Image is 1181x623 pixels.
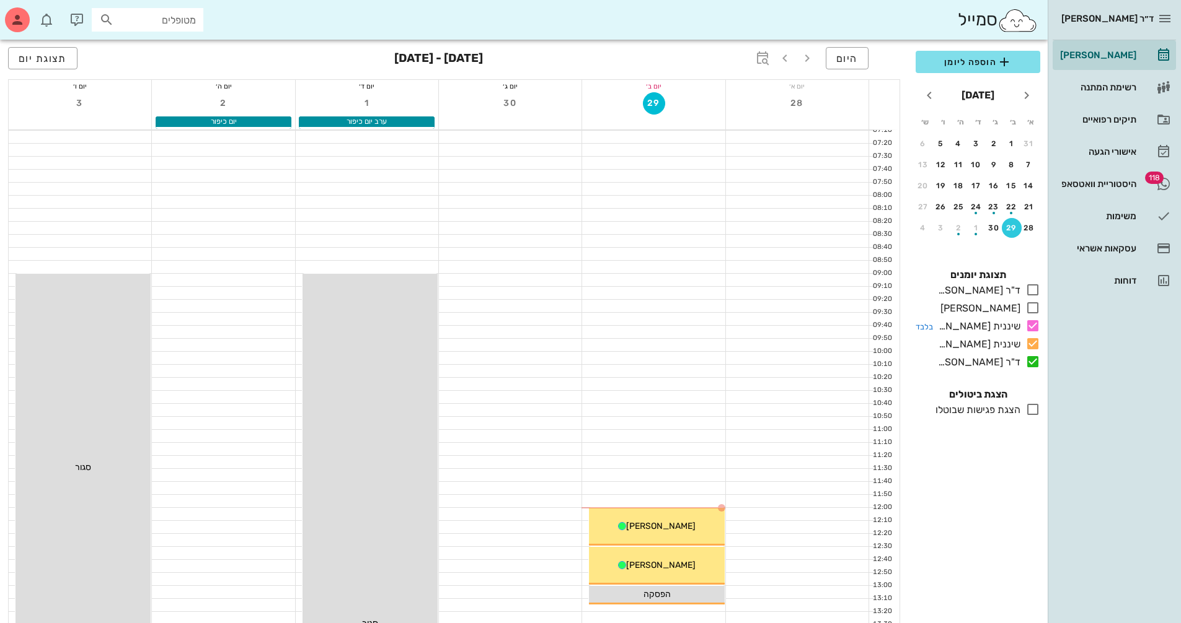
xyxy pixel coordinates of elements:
[966,176,986,196] button: 17
[984,155,1004,175] button: 9
[933,337,1020,352] div: שיננית [PERSON_NAME]
[626,560,696,570] span: [PERSON_NAME]
[869,307,895,318] div: 09:30
[1053,72,1176,102] a: רשימת המתנה
[1019,139,1039,148] div: 31
[869,203,895,214] div: 08:10
[949,181,968,190] div: 18
[869,424,895,435] div: 11:00
[957,83,999,108] button: [DATE]
[917,111,933,133] th: ש׳
[933,283,1020,298] div: ד"ר [PERSON_NAME]
[931,218,951,238] button: 3
[966,160,986,169] div: 10
[1058,179,1136,189] div: היסטוריית וואטסאפ
[984,218,1004,238] button: 30
[949,197,968,217] button: 25
[984,176,1004,196] button: 16
[213,92,235,115] button: 2
[869,268,895,279] div: 09:00
[949,176,968,196] button: 18
[869,580,895,591] div: 13:00
[1053,233,1176,263] a: עסקאות אשראי
[1002,160,1022,169] div: 8
[626,521,696,531] span: [PERSON_NAME]
[1019,160,1039,169] div: 7
[913,155,933,175] button: 13
[949,134,968,154] button: 4
[869,411,895,422] div: 10:50
[75,462,91,473] span: סגור
[869,125,895,136] div: 07:10
[869,281,895,292] div: 09:10
[296,80,438,92] div: יום ד׳
[913,160,933,169] div: 13
[869,372,895,383] div: 10:20
[984,224,1004,232] div: 30
[869,593,895,604] div: 13:10
[1005,111,1021,133] th: ב׳
[1058,82,1136,92] div: רשימת המתנה
[869,398,895,409] div: 10:40
[869,489,895,500] div: 11:50
[966,139,986,148] div: 3
[1002,176,1022,196] button: 15
[356,92,378,115] button: 1
[966,218,986,238] button: 1
[869,177,895,188] div: 07:50
[913,139,933,148] div: 6
[952,111,968,133] th: ה׳
[916,387,1040,402] h4: הצגת ביטולים
[37,10,44,17] span: תג
[1019,134,1039,154] button: 31
[913,197,933,217] button: 27
[869,320,895,331] div: 09:40
[869,528,895,539] div: 12:20
[918,84,940,107] button: חודש הבא
[869,138,895,149] div: 07:20
[19,53,67,64] span: תצוגת יום
[1002,197,1022,217] button: 22
[826,47,869,69] button: היום
[69,98,91,108] span: 3
[913,218,933,238] button: 4
[869,541,895,552] div: 12:30
[1053,40,1176,70] a: [PERSON_NAME]
[931,176,951,196] button: 19
[1019,224,1039,232] div: 28
[966,134,986,154] button: 3
[1145,172,1164,184] span: תג
[966,224,986,232] div: 1
[869,476,895,487] div: 11:40
[9,80,151,92] div: יום ו׳
[869,216,895,227] div: 08:20
[931,139,951,148] div: 5
[869,151,895,162] div: 07:30
[582,80,725,92] div: יום ב׳
[869,463,895,474] div: 11:30
[913,181,933,190] div: 20
[869,450,895,461] div: 11:20
[499,92,521,115] button: 30
[1015,84,1038,107] button: חודש שעבר
[931,224,951,232] div: 3
[869,385,895,396] div: 10:30
[1058,211,1136,221] div: משימות
[1002,155,1022,175] button: 8
[211,117,237,126] span: יום כיפור
[1002,139,1022,148] div: 1
[1002,203,1022,211] div: 22
[984,203,1004,211] div: 23
[869,190,895,201] div: 08:00
[869,346,895,357] div: 10:00
[933,355,1020,370] div: ד"ר [PERSON_NAME]
[970,111,986,133] th: ד׳
[966,203,986,211] div: 24
[931,155,951,175] button: 12
[394,47,483,72] h3: [DATE] - [DATE]
[949,160,968,169] div: 11
[213,98,235,108] span: 2
[913,203,933,211] div: 27
[1019,218,1039,238] button: 28
[949,224,968,232] div: 2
